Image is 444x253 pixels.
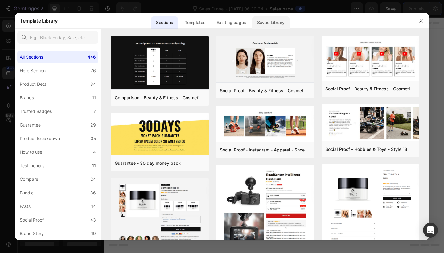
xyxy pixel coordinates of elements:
[220,146,310,154] div: Social Proof - Instagram - Apparel - Shoes - Style 30
[20,67,46,74] div: Hero Section
[92,94,96,102] div: 11
[90,176,96,183] div: 24
[138,130,232,137] div: Start building with Sections/Elements or
[92,162,96,169] div: 11
[20,135,60,142] div: Product Breakdown
[20,203,31,210] div: FAQs
[322,104,419,142] img: sp13.png
[88,53,96,61] div: 446
[20,189,34,197] div: Bundle
[180,16,210,29] div: Templates
[196,142,248,155] button: Explore templates
[91,135,96,142] div: 35
[90,121,96,129] div: 29
[20,121,41,129] div: Guarantee
[216,36,314,84] img: sp16.png
[111,36,209,91] img: c19.png
[325,146,407,153] div: Social Proof - Hobbies & Toys - Style 13
[220,87,310,94] div: Social Proof - Beauty & Fitness - Cosmetic - Style 16
[20,81,48,88] div: Product Detail
[20,53,43,61] div: All Sections
[17,31,98,44] input: E.g.: Black Friday, Sale, etc.
[93,108,96,115] div: 7
[325,85,416,93] div: Social Proof - Beauty & Fitness - Cosmetic - Style 8
[151,16,178,29] div: Sections
[20,230,44,237] div: Brand Story
[20,216,44,224] div: Social Proof
[122,142,192,155] button: Use existing page designs
[91,67,96,74] div: 76
[93,148,96,156] div: 4
[115,94,205,102] div: Comparison - Beauty & Fitness - Cosmetic - Ingredients - Style 19
[20,108,52,115] div: Trusted Badges
[322,36,419,82] img: sp8.png
[115,160,181,167] div: Guarantee - 30 day money back
[144,177,227,182] div: Start with Generating from URL or image
[20,13,58,29] h2: Template Library
[90,81,96,88] div: 34
[20,148,42,156] div: How to use
[20,94,34,102] div: Brands
[423,223,438,238] div: Open Intercom Messenger
[90,216,96,224] div: 43
[91,203,96,210] div: 14
[20,176,38,183] div: Compare
[252,16,290,29] div: Saved Library
[91,230,96,237] div: 19
[322,164,419,252] img: pd11.png
[216,106,314,142] img: sp30.png
[90,189,96,197] div: 36
[111,113,209,156] img: g30.png
[212,16,251,29] div: Existing pages
[20,162,44,169] div: Testimonials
